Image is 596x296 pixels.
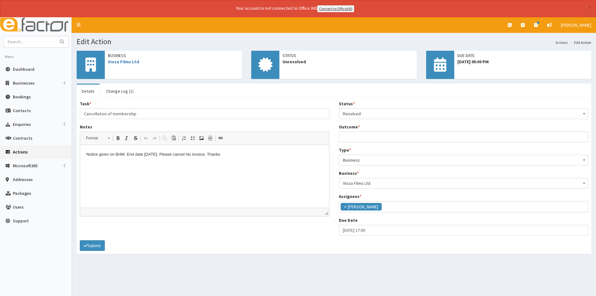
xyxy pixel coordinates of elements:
[80,124,92,130] label: Notes
[77,85,99,98] a: Details
[13,190,31,196] span: Packages
[588,4,591,11] button: ×
[343,179,584,188] span: Vioza Films Ltd
[141,134,150,142] a: Undo (Ctrl+Z)
[13,80,35,86] span: Businesses
[457,52,588,59] span: Due Date
[80,101,91,107] label: Task
[317,5,354,12] a: Connect to Office365
[13,66,34,72] span: Dashboard
[325,212,328,215] span: Drag to resize
[339,147,351,153] label: Type
[339,155,588,165] span: Business
[150,134,159,142] a: Redo (Ctrl+Y)
[13,108,31,113] span: Contacts
[77,38,591,46] h1: Edit Action
[457,59,588,65] span: [DATE] 05:00 PM
[108,59,139,65] a: Vioza Films Ltd
[13,94,31,100] span: Bookings
[561,22,591,28] span: [PERSON_NAME]
[101,85,139,98] a: Change Log (1)
[180,134,188,142] a: Insert/Remove Numbered List
[568,40,591,45] li: Edit Action
[556,40,568,45] a: Actions
[339,217,358,223] label: Due Date
[112,5,478,12] div: Your account is not connected to Office 365
[13,177,33,182] span: Addresses
[206,134,215,142] a: Insert Horizontal Line
[13,163,38,169] span: Microsoft365
[339,124,360,130] label: Outcome
[339,193,361,200] label: Assignees
[13,122,31,127] span: Enquiries
[283,59,413,65] span: Unresolved
[13,204,24,210] span: Users
[216,134,225,142] a: Link (Ctrl+L)
[160,134,169,142] a: Copy (Ctrl+C)
[556,17,596,33] a: [PERSON_NAME]
[188,134,197,142] a: Insert/Remove Bulleted List
[343,156,584,164] span: Business
[114,134,122,142] a: Bold (Ctrl+B)
[344,204,346,210] span: ×
[339,178,588,189] span: Vioza Films Ltd
[80,145,329,208] iframe: Rich Text Editor, notes
[83,134,113,143] a: Format
[131,134,140,142] a: Strike Through
[343,109,584,118] span: Resolved
[339,170,359,176] label: Business
[3,36,56,47] input: Search...
[122,134,131,142] a: Italic (Ctrl+I)
[83,134,105,142] span: Format
[341,203,382,210] li: Kelly Scott
[80,240,105,251] button: Submit
[339,108,588,119] span: Resolved
[339,101,355,107] label: Status
[13,135,33,141] span: Contracts
[283,52,413,59] span: Status
[169,134,178,142] a: Paste (Ctrl+V)
[13,149,28,155] span: Actions
[13,218,29,224] span: Support
[108,52,239,59] span: Business
[197,134,206,142] a: Image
